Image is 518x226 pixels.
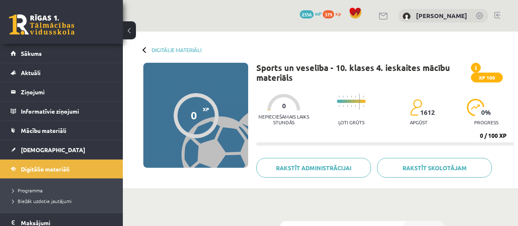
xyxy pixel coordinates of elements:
span: Programma [12,187,43,194]
img: icon-progress-161ccf0a02000e728c5f80fcf4c31c7af3da0e1684b2b1d7c360e028c24a22f1.svg [467,99,484,116]
a: Aktuāli [11,63,113,82]
a: Sākums [11,44,113,63]
span: 0 [282,102,286,110]
a: Informatīvie ziņojumi [11,102,113,121]
span: Mācību materiāli [21,127,66,134]
img: icon-long-line-d9ea69661e0d244f92f715978eff75569469978d946b2353a9bb055b3ed8787d.svg [359,94,360,110]
legend: Ziņojumi [21,82,113,101]
h1: Sports un veselība - 10. klases 4. ieskaites mācību materiāls [256,63,471,82]
span: mP [315,10,321,17]
p: apgūst [410,119,428,125]
span: 1612 [420,109,435,116]
img: icon-short-line-57e1e144782c952c97e751825c79c345078a6d821885a25fce030b3d8c18986b.svg [347,105,348,107]
img: icon-short-line-57e1e144782c952c97e751825c79c345078a6d821885a25fce030b3d8c18986b.svg [355,105,356,107]
p: Ļoti grūts [338,119,364,125]
span: Sākums [21,50,42,57]
img: icon-short-line-57e1e144782c952c97e751825c79c345078a6d821885a25fce030b3d8c18986b.svg [351,96,352,98]
span: Digitālie materiāli [21,165,70,173]
span: 2356 [300,10,314,18]
a: Digitālie materiāli [152,47,201,53]
span: Aktuāli [21,69,41,76]
a: [PERSON_NAME] [416,11,467,20]
img: icon-short-line-57e1e144782c952c97e751825c79c345078a6d821885a25fce030b3d8c18986b.svg [363,105,364,107]
img: icon-short-line-57e1e144782c952c97e751825c79c345078a6d821885a25fce030b3d8c18986b.svg [351,105,352,107]
legend: Informatīvie ziņojumi [21,102,113,121]
div: 0 [191,109,197,121]
img: students-c634bb4e5e11cddfef0936a35e636f08e4e9abd3cc4e673bd6f9a4125e45ecb1.svg [410,99,422,116]
a: Ziņojumi [11,82,113,101]
a: 2356 mP [300,10,321,17]
a: 379 xp [323,10,345,17]
a: Mācību materiāli [11,121,113,140]
span: 379 [323,10,334,18]
a: [DEMOGRAPHIC_DATA] [11,140,113,159]
a: Rīgas 1. Tālmācības vidusskola [9,14,75,35]
span: XP 100 [471,73,503,82]
span: Biežāk uzdotie jautājumi [12,198,72,204]
span: [DEMOGRAPHIC_DATA] [21,146,85,153]
a: Digitālie materiāli [11,160,113,178]
span: xp [335,10,341,17]
span: 0 % [481,109,491,116]
p: Nepieciešamais laiks stundās [256,114,312,125]
a: Biežāk uzdotie jautājumi [12,197,115,205]
a: Rakstīt skolotājam [377,158,492,178]
img: Viktorija Titova [403,12,411,21]
img: icon-short-line-57e1e144782c952c97e751825c79c345078a6d821885a25fce030b3d8c18986b.svg [363,96,364,98]
img: icon-short-line-57e1e144782c952c97e751825c79c345078a6d821885a25fce030b3d8c18986b.svg [347,96,348,98]
p: progress [474,119,498,125]
img: icon-short-line-57e1e144782c952c97e751825c79c345078a6d821885a25fce030b3d8c18986b.svg [355,96,356,98]
a: Programma [12,187,115,194]
span: XP [203,106,209,112]
a: Rakstīt administrācijai [256,158,371,178]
